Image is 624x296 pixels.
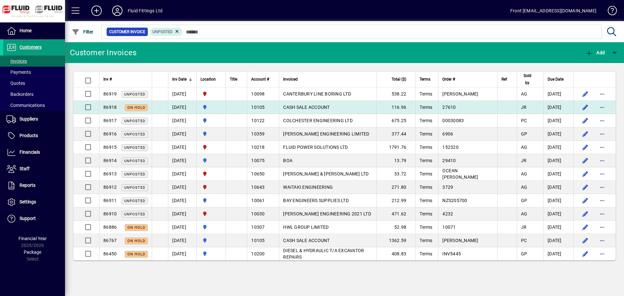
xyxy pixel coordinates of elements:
td: [DATE] [168,154,196,167]
span: NZS205700 [442,198,467,203]
span: Staff [19,166,30,171]
span: Total ($) [392,76,406,83]
span: Customer Invoice [109,29,145,35]
span: Terms [420,118,432,123]
td: 408.83 [376,247,415,260]
td: [DATE] [168,167,196,181]
span: BAY ENGINEERS SUPPLIES LTD [283,198,349,203]
span: 86913 [103,171,117,176]
span: 86911 [103,198,117,203]
td: [DATE] [543,167,573,181]
span: 86919 [103,91,117,97]
span: AUCKLAND [201,250,222,257]
button: More options [597,209,607,219]
span: 10071 [442,225,456,230]
span: AUCKLAND [201,104,222,111]
button: More options [597,155,607,166]
span: Terms [420,251,432,256]
span: Unposted [152,30,173,34]
span: [PERSON_NAME] & [PERSON_NAME] LTD [283,171,369,176]
td: [DATE] [168,114,196,127]
span: Inv # [103,76,112,83]
button: Edit [580,169,591,179]
a: Knowledge Base [603,1,616,22]
span: Order # [442,76,455,83]
td: 52.98 [376,221,415,234]
button: Edit [580,182,591,192]
span: 10030 [251,211,265,216]
span: AG [521,91,527,97]
div: Order # [442,76,493,83]
span: 86916 [103,131,117,136]
span: Terms [420,158,432,163]
button: Edit [580,222,591,232]
span: 86912 [103,185,117,190]
span: [PERSON_NAME] ENGINEERING LIMITED [283,131,369,136]
span: 10359 [251,131,265,136]
button: Edit [580,115,591,126]
button: More options [597,235,607,246]
span: FLUID FITTINGS CHRISTCHURCH [201,210,222,217]
span: Financial Year [19,236,47,241]
span: Suppliers [19,116,38,122]
button: Add [584,47,606,58]
td: [DATE] [543,154,573,167]
a: Products [3,128,65,144]
span: 86915 [103,145,117,150]
td: [DATE] [543,114,573,127]
td: [DATE] [168,127,196,141]
button: Edit [580,235,591,246]
span: Filter [72,29,94,34]
td: [DATE] [168,247,196,260]
button: More options [597,195,607,206]
span: GP [521,198,527,203]
div: Account # [251,76,275,83]
button: More options [597,182,607,192]
button: Edit [580,155,591,166]
a: Quotes [3,78,65,89]
td: [DATE] [168,207,196,221]
span: Unposted [124,119,145,123]
button: Edit [580,209,591,219]
span: Terms [420,185,432,190]
span: Due Date [548,76,564,83]
td: [DATE] [168,181,196,194]
div: Ref [501,76,513,83]
span: Backorders [6,92,33,97]
span: AG [521,211,527,216]
span: JR [521,225,527,230]
td: 271.80 [376,181,415,194]
td: [DATE] [543,101,573,114]
span: 86450 [103,251,117,256]
a: Settings [3,194,65,210]
span: 10650 [251,171,265,176]
td: [DATE] [543,87,573,101]
span: Payments [6,70,31,75]
span: 27610 [442,105,456,110]
span: 10098 [251,91,265,97]
div: Inv Date [172,76,192,83]
td: [DATE] [168,87,196,101]
span: 10643 [251,185,265,190]
button: More options [597,102,607,112]
span: CASH SALE ACCOUNT [283,238,330,243]
button: More options [597,142,607,152]
td: 471.62 [376,207,415,221]
button: Profile [107,5,128,17]
span: Invoices [6,58,27,64]
span: AUCKLAND [201,224,222,231]
span: 29410 [442,158,456,163]
td: 13.79 [376,154,415,167]
div: Front [EMAIL_ADDRESS][DOMAIN_NAME] [510,6,596,16]
td: 377.44 [376,127,415,141]
button: Edit [580,89,591,99]
span: Unposted [124,212,145,216]
span: GP [521,251,527,256]
td: 33.72 [376,167,415,181]
a: Suppliers [3,111,65,127]
span: Unposted [124,132,145,136]
span: AG [521,145,527,150]
span: Financials [19,149,40,155]
span: On hold [127,239,145,243]
span: Terms [420,76,430,83]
